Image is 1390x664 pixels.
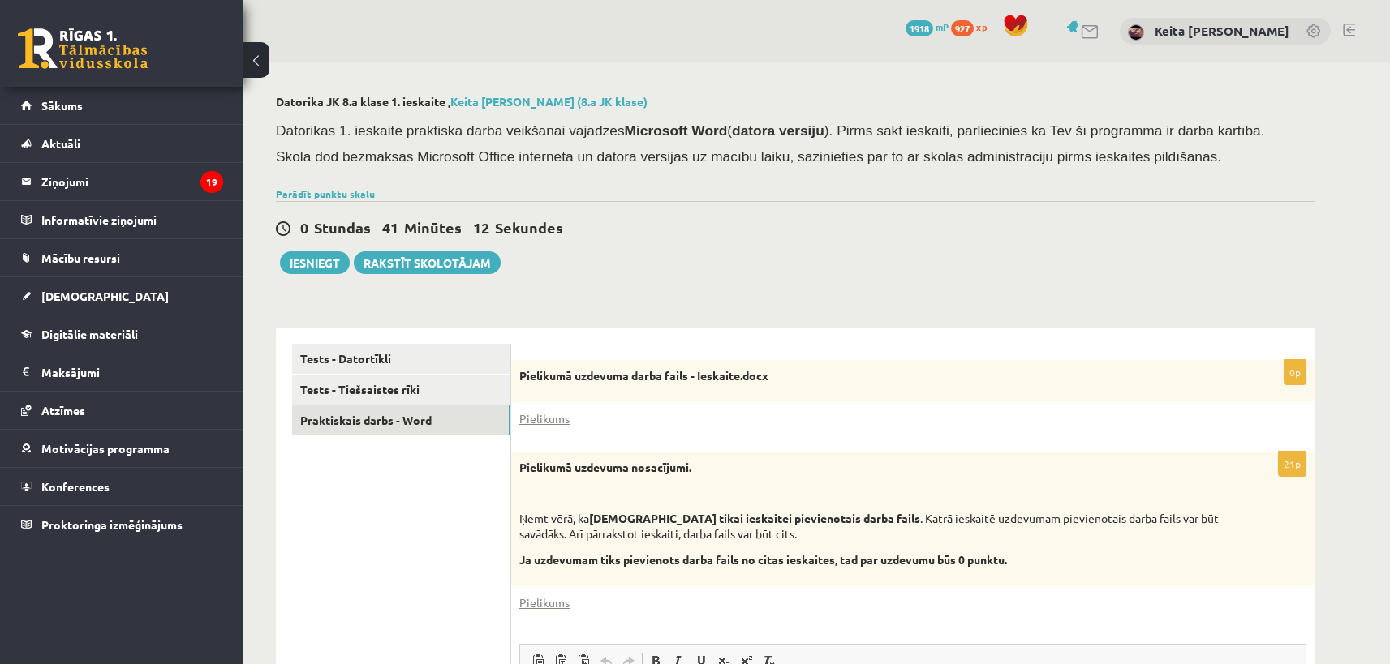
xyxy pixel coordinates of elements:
[21,506,223,543] a: Proktoringa izmēģinājums
[41,251,120,265] span: Mācību resursi
[1284,359,1306,385] p: 0p
[21,125,223,162] a: Aktuāli
[519,594,570,611] a: Pielikums
[936,20,949,33] span: mP
[21,430,223,467] a: Motivācijas programma
[300,218,308,237] span: 0
[41,163,223,200] legend: Ziņojumi
[276,148,1221,165] span: Skola dod bezmaksas Microsoft Office interneta un datora versijas uz mācību laiku, sazinieties pa...
[200,171,223,193] i: 19
[951,20,974,36] span: 927
[906,20,933,36] span: 1918
[404,218,462,237] span: Minūtes
[21,315,223,353] a: Digitālie materiāli
[21,353,223,391] a: Maksājumi
[21,277,223,315] a: [DEMOGRAPHIC_DATA]
[951,20,995,33] a: 927 xp
[519,552,1007,567] strong: Ja uzdevumam tiks pievienots darba fails no citas ieskaites, tad par uzdevumu būs 0 punktu.
[976,20,987,33] span: xp
[276,187,375,200] a: Parādīt punktu skalu
[1278,451,1306,477] p: 21p
[41,403,85,418] span: Atzīmes
[276,122,1265,139] span: Datorikas 1. ieskaitē praktiskā darba veikšanai vajadzēs ( ). Pirms sākt ieskaiti, pārliecinies k...
[41,353,223,391] legend: Maksājumi
[314,218,371,237] span: Stundas
[292,344,510,374] a: Tests - Datortīkli
[292,375,510,405] a: Tests - Tiešsaistes rīki
[450,94,648,109] a: Keita [PERSON_NAME] (8.a JK klase)
[382,218,398,237] span: 41
[292,405,510,435] a: Praktiskais darbs - Word
[41,289,169,303] span: [DEMOGRAPHIC_DATA]
[473,218,489,237] span: 12
[41,201,223,238] legend: Informatīvie ziņojumi
[625,122,728,139] b: Microsoft Word
[21,468,223,505] a: Konferences
[41,98,83,113] span: Sākums
[276,95,1315,109] h2: Datorika JK 8.a klase 1. ieskaite ,
[21,239,223,276] a: Mācību resursi
[21,163,223,200] a: Ziņojumi19
[18,28,148,69] a: Rīgas 1. Tālmācības vidusskola
[354,251,501,274] a: Rakstīt skolotājam
[1155,23,1289,39] a: Keita [PERSON_NAME]
[906,20,949,33] a: 1918 mP
[519,410,570,427] a: Pielikums
[21,201,223,238] a: Informatīvie ziņojumi
[280,251,350,274] button: Iesniegt
[41,479,110,494] span: Konferences
[41,517,183,532] span: Proktoringa izmēģinājums
[519,368,768,383] strong: Pielikumā uzdevuma darba fails - Ieskaite.docx
[519,460,691,474] strong: Pielikumā uzdevuma nosacījumi.
[589,511,920,525] strong: [DEMOGRAPHIC_DATA] tikai ieskaitei pievienotais darba fails
[41,136,80,151] span: Aktuāli
[41,327,138,341] span: Digitālie materiāli
[732,122,824,139] b: datora versiju
[1128,24,1144,41] img: Keita Nikola Bērziņa
[21,87,223,124] a: Sākums
[519,511,1225,542] p: Ņemt vērā, ka . Katrā ieskaitē uzdevumam pievienotais darba fails var būt savādāks. Arī pārraksto...
[495,218,563,237] span: Sekundes
[41,441,170,456] span: Motivācijas programma
[21,392,223,429] a: Atzīmes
